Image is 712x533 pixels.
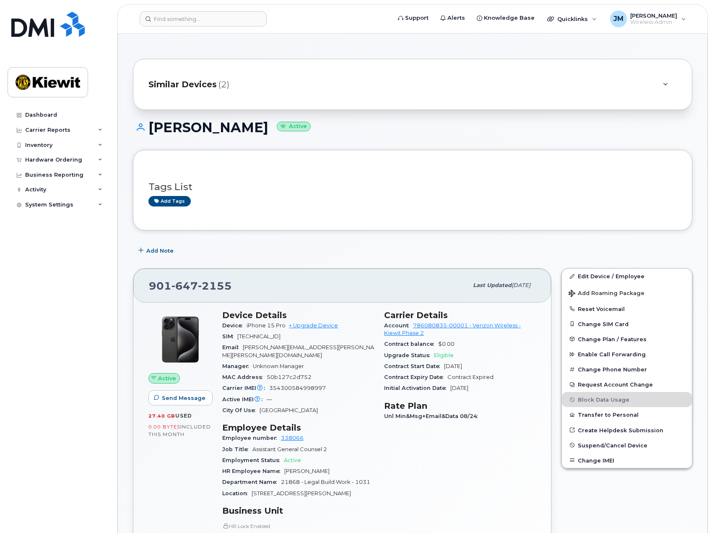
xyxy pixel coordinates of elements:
button: Add Roaming Package [562,284,692,301]
span: Add Note [146,247,174,255]
span: Location [222,490,252,496]
span: [PERSON_NAME][EMAIL_ADDRESS][PERSON_NAME][PERSON_NAME][DOMAIN_NAME] [222,344,374,358]
a: Create Helpdesk Submission [562,423,692,438]
span: Suspend/Cancel Device [578,442,647,448]
span: [DATE] [444,363,462,369]
span: Contract Start Date [384,363,444,369]
h3: Device Details [222,310,374,320]
span: Initial Activation Date [384,385,450,391]
span: Last updated [473,282,512,288]
span: Send Message [162,394,205,402]
button: Suspend/Cancel Device [562,438,692,453]
span: Manager [222,363,253,369]
button: Change SIM Card [562,316,692,332]
span: Contract Expired [447,374,494,380]
button: Add Note [133,243,181,258]
span: Employment Status [222,457,284,463]
a: 786080835-00001 - Verizon Wireless - Kiewit Phase 2 [384,322,521,336]
span: 27.40 GB [148,413,175,419]
span: Employee number [222,435,281,441]
span: Add Roaming Package [569,290,644,298]
span: [PERSON_NAME] [284,468,330,474]
span: Upgrade Status [384,352,434,358]
span: Account [384,322,413,329]
span: MAC Address [222,374,267,380]
button: Send Message [148,390,213,405]
span: [GEOGRAPHIC_DATA] [260,407,318,413]
span: [DATE] [512,282,530,288]
button: Change Phone Number [562,362,692,377]
a: Add tags [148,196,191,206]
span: Department Name [222,479,281,485]
h3: Business Unit [222,506,374,516]
span: [DATE] [450,385,468,391]
iframe: Messenger Launcher [676,496,706,527]
span: Unknown Manager [253,363,304,369]
span: Device [222,322,247,329]
span: Change Plan / Features [578,336,647,342]
span: Unl Min&Msg+Email&Data 08/24 [384,413,482,419]
h3: Rate Plan [384,401,536,411]
h3: Tags List [148,182,677,192]
h3: Carrier Details [384,310,536,320]
span: HR Employee Name [222,468,284,474]
span: Active IMEI [222,396,267,402]
span: Assistant General Counsel 2 [252,446,327,452]
button: Change IMEI [562,453,692,468]
span: 901 [149,280,232,292]
span: [TECHNICAL_ID] [237,333,281,340]
a: Edit Device / Employee [562,269,692,284]
button: Reset Voicemail [562,301,692,316]
a: + Upgrade Device [289,322,338,329]
span: [STREET_ADDRESS][PERSON_NAME] [252,490,351,496]
button: Request Account Change [562,377,692,392]
span: — [267,396,272,402]
span: City Of Use [222,407,260,413]
span: SIM [222,333,237,340]
img: iPhone_15_Pro_Black.png [155,314,205,365]
span: 50b127c2d752 [267,374,312,380]
span: Email [222,344,243,350]
span: 647 [172,280,198,292]
span: Active [158,374,176,382]
a: 338066 [281,435,304,441]
button: Transfer to Personal [562,407,692,422]
button: Change Plan / Features [562,332,692,347]
span: $0.00 [438,341,455,347]
h3: Employee Details [222,423,374,433]
span: Contract Expiry Date [384,374,447,380]
span: Eligible [434,352,454,358]
h1: [PERSON_NAME] [133,120,692,135]
span: 21868 - Legal Build Work - 1031 [281,479,370,485]
span: (2) [218,78,229,91]
span: used [175,413,192,419]
span: Enable Call Forwarding [578,351,646,358]
span: Job Title [222,446,252,452]
span: Carrier IMEI [222,385,269,391]
span: Active [284,457,301,463]
span: 2155 [198,280,232,292]
span: Contract balance [384,341,438,347]
p: HR Lock Enabled [222,523,374,530]
span: Similar Devices [148,78,217,91]
button: Enable Call Forwarding [562,347,692,362]
small: Active [277,122,311,131]
span: iPhone 15 Pro [247,322,286,329]
span: included this month [148,423,211,437]
span: 354300584998997 [269,385,326,391]
span: 0.00 Bytes [148,424,180,430]
button: Block Data Usage [562,392,692,407]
